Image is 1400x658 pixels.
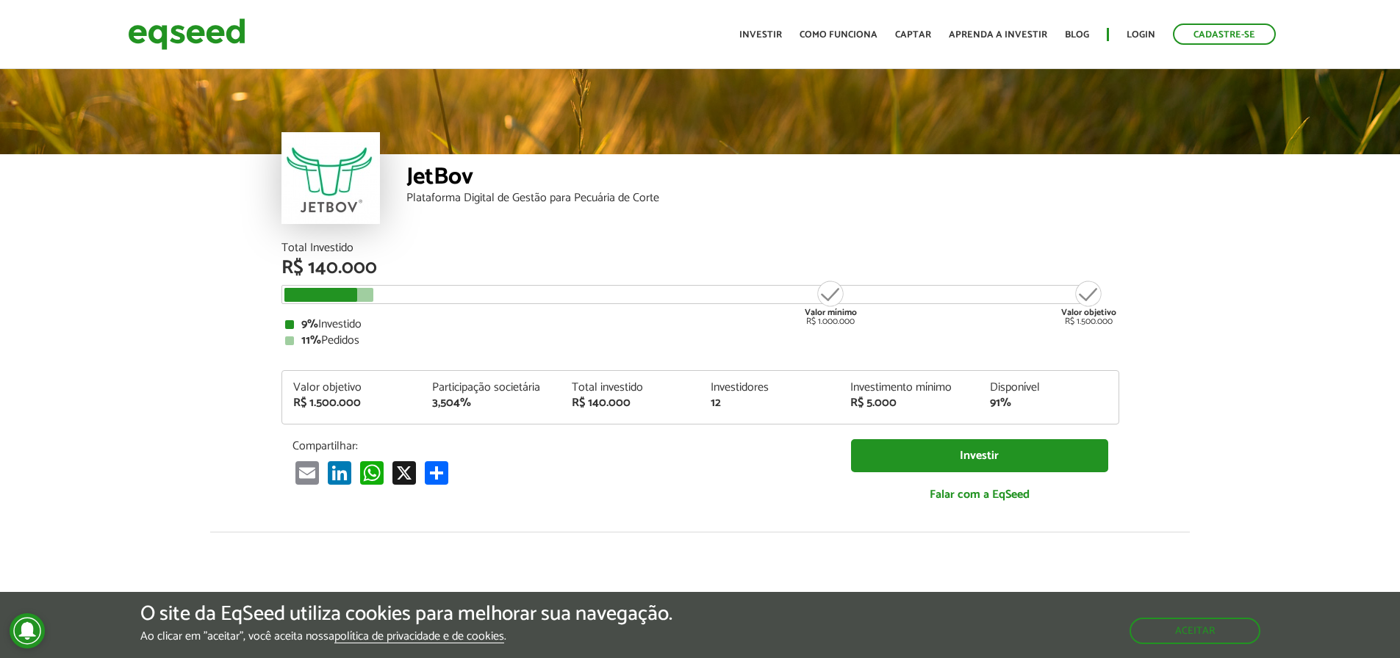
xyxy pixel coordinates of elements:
a: Falar com a EqSeed [851,480,1108,510]
a: Cadastre-se [1173,23,1276,45]
strong: Valor objetivo [1061,305,1116,319]
div: Pedidos [285,335,1116,347]
div: JetBov [406,165,1119,192]
a: Investir [739,30,782,40]
a: Email [292,460,322,485]
a: Login [1127,30,1155,40]
div: Disponível [990,382,1108,394]
a: WhatsApp [357,460,387,485]
strong: 11% [301,330,321,350]
div: Investimento mínimo [850,382,968,394]
img: EqSeed [128,15,245,54]
div: R$ 1.500.000 [293,397,411,409]
strong: Valor mínimo [805,305,857,319]
a: Captar [895,30,931,40]
a: Investir [851,439,1108,472]
button: Aceitar [1130,618,1260,644]
div: R$ 1.000.000 [803,279,858,326]
div: R$ 1.500.000 [1061,279,1116,326]
div: R$ 140.000 [281,258,1119,278]
a: Aprenda a investir [949,30,1047,40]
div: Investido [285,319,1116,330]
div: R$ 5.000 [850,397,968,409]
a: Blog [1065,30,1089,40]
strong: 9% [301,314,318,334]
div: 3,504% [432,397,550,409]
a: Como funciona [800,30,877,40]
div: Total Investido [281,242,1119,254]
div: Valor objetivo [293,382,411,394]
div: R$ 140.000 [572,397,689,409]
a: X [390,460,419,485]
a: Share [422,460,451,485]
div: 12 [711,397,828,409]
div: 91% [990,397,1108,409]
p: Compartilhar: [292,439,829,453]
p: Ao clicar em "aceitar", você aceita nossa . [140,629,672,643]
h5: O site da EqSeed utiliza cookies para melhorar sua navegação. [140,603,672,626]
div: Plataforma Digital de Gestão para Pecuária de Corte [406,192,1119,204]
div: Total investido [572,382,689,394]
a: LinkedIn [325,460,354,485]
div: Investidores [711,382,828,394]
div: Participação societária [432,382,550,394]
a: política de privacidade e de cookies [334,631,504,643]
